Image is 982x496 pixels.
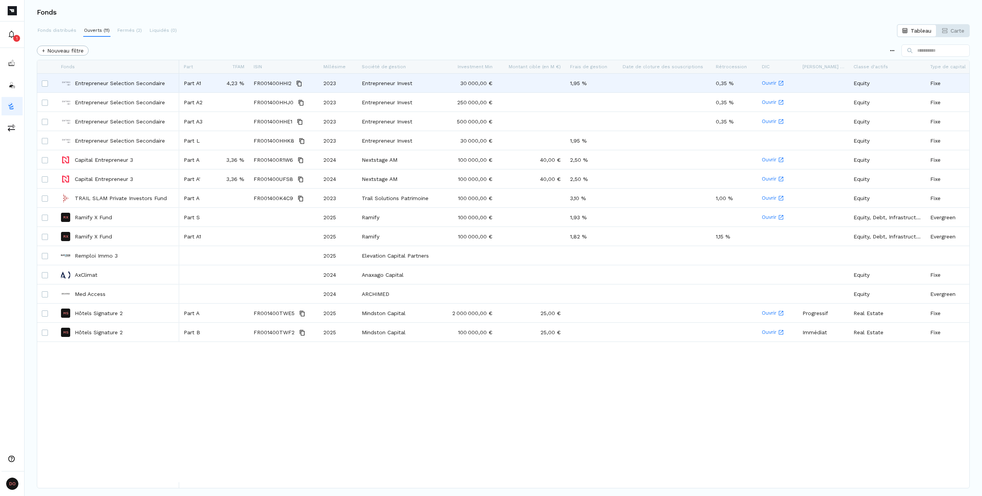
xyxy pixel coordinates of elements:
button: funds [2,97,23,115]
div: 4,23 % [215,74,249,92]
span: TFAM [232,64,244,69]
div: Part A1 [179,227,215,246]
img: Remploi Immo 3 [61,251,70,260]
a: RXRamify X Fund [61,227,175,245]
a: Med AccessMed Access [61,285,175,303]
div: Real Estate [849,304,926,322]
div: 0,35 % [711,112,757,131]
p: TRAIL SLAM Private Investors Fund [75,194,167,202]
div: 100 000,00 € [442,189,497,207]
div: Mindston Capital [357,304,442,322]
div: Ramify [357,208,442,227]
span: FR001400HHE1 [254,112,292,131]
div: Equity [849,169,926,188]
p: Ouverts (11) [84,27,110,34]
span: Société de gestion [362,64,406,69]
div: 30 000,00 € [442,74,497,92]
a: HSHôtels Signature 2 [61,304,175,322]
div: 2023 [319,74,357,92]
div: Part A3 [179,112,215,131]
div: Equity [849,265,926,284]
span: FR001400HHI2 [254,74,292,93]
div: Part A [179,189,215,207]
p: Capital Entrepreneur 3 [75,156,133,164]
button: Fonds distribués [37,25,77,37]
a: AxClimatAxClimat [61,266,175,284]
button: Copy [295,79,304,88]
img: commissions [8,124,15,131]
div: 100 000,00 € [442,150,497,169]
img: Entrepreneur Selection Secondaire [61,98,70,107]
a: Remploi Immo 3Remploi Immo 3 [61,246,175,264]
span: DO [6,478,18,490]
a: Ouvrir [762,189,793,207]
button: Copy [296,156,305,165]
button: Copy [295,117,305,126]
span: FR001400HHK8 [254,131,294,150]
p: RX [63,215,68,219]
div: Part A [179,150,215,169]
div: Ramify [357,227,442,246]
div: Nextstage AM [357,150,442,169]
span: FR001400R1W6 [254,151,293,169]
a: commissions [2,118,23,137]
div: 2023 [319,112,357,131]
a: TRAIL SLAM Private Investors FundTRAIL SLAM Private Investors Fund [61,189,175,207]
div: 100 000,00 € [442,169,497,188]
div: 500 000,00 € [442,112,497,131]
span: Montant cible (en M €) [509,64,561,69]
a: Capital Entrepreneur 3Capital Entrepreneur 3 [61,151,175,169]
div: 3,36 % [215,150,249,169]
span: [PERSON_NAME] de fonds [802,64,844,69]
div: Equity [849,112,926,131]
div: 2024 [319,169,357,188]
img: need-help [8,455,15,463]
div: 0,35 % [711,74,757,92]
img: funds [8,102,15,110]
button: Copy [298,328,307,337]
a: Entrepreneur Selection SecondaireEntrepreneur Selection Secondaire [61,131,175,149]
img: Picto [8,6,17,15]
div: 3,36 % [215,169,249,188]
img: subscriptions [8,59,15,67]
img: AxClimat [61,270,70,279]
button: subscriptions [2,54,23,72]
button: Ouverts (11) [83,25,110,37]
p: Remploi Immo 3 [75,252,118,259]
p: Med Access [75,290,105,298]
button: + Nouveau filtre [37,46,89,56]
div: Equity [849,189,926,207]
div: 2025 [319,246,357,265]
img: Entrepreneur Selection Secondaire [61,136,70,145]
div: Part S [179,208,215,227]
div: ARCHIMED [357,284,442,303]
div: Equity [849,93,926,112]
p: Hôtels Signature 2 [75,328,123,336]
a: Ouvrir [762,93,793,111]
div: 2024 [319,150,357,169]
div: Equity [849,131,926,150]
span: FR001400HHJ0 [254,93,293,112]
button: Copy [296,194,305,203]
span: Frais de gestion [570,64,607,69]
p: Capital Entrepreneur 3 [75,175,133,183]
div: 2023 [319,189,357,207]
h3: Fonds [37,9,57,16]
div: 2025 [319,304,357,322]
div: Entrepreneur Invest [357,112,442,131]
a: HSHôtels Signature 2 [61,323,175,341]
span: Rétrocession [716,64,747,69]
span: Classe d'actifs [853,64,888,69]
p: Ramify X Fund [75,233,112,240]
div: 1,95 % [565,131,618,150]
button: Liquidés (0) [149,25,178,37]
div: Anaxago Capital [357,265,442,284]
img: Capital Entrepreneur 3 [61,155,70,164]
div: Part A2 [179,93,215,112]
span: Part [184,64,193,69]
div: Progressif [798,304,849,322]
p: Hôtels Signature 2 [75,309,123,317]
a: Entrepreneur Selection SecondaireEntrepreneur Selection Secondaire [61,93,175,111]
div: 25,00 € [497,323,565,342]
